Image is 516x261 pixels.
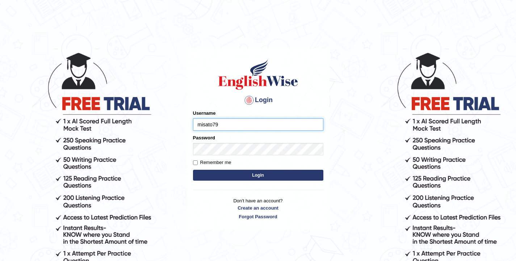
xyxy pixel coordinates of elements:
[193,134,215,141] label: Password
[193,205,323,211] a: Create an account
[193,213,323,220] a: Forgot Password
[193,160,198,165] input: Remember me
[193,170,323,181] button: Login
[193,110,216,117] label: Username
[193,197,323,220] p: Don't have an account?
[193,94,323,106] h4: Login
[193,159,231,166] label: Remember me
[217,58,299,91] img: Logo of English Wise sign in for intelligent practice with AI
